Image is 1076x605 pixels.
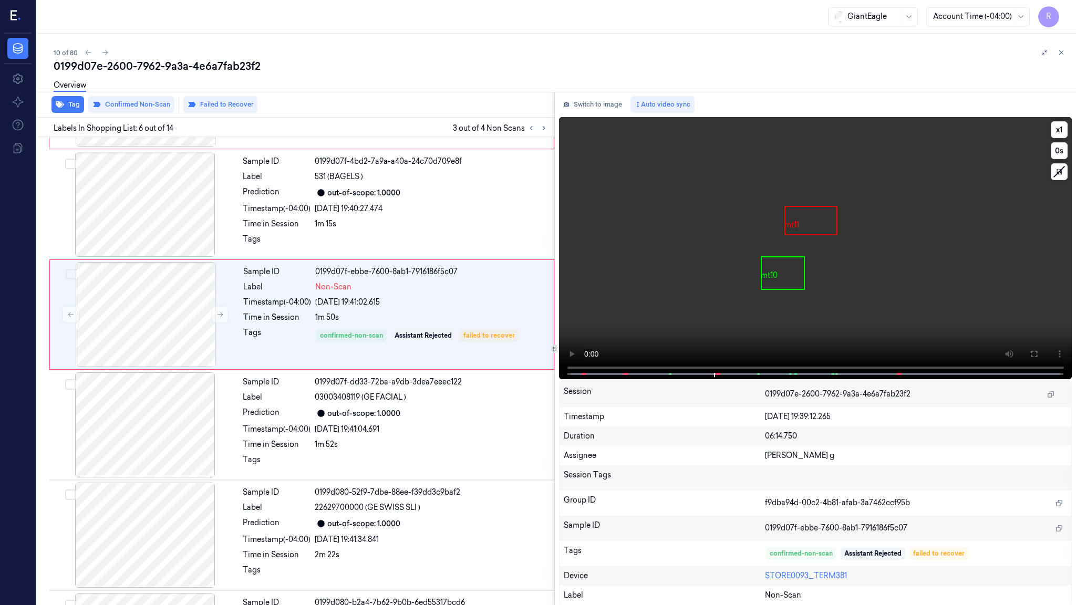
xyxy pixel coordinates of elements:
[315,439,548,450] div: 1m 52s
[243,327,311,344] div: Tags
[54,80,86,92] a: Overview
[243,297,311,308] div: Timestamp (-04:00)
[1051,142,1068,159] button: 0s
[463,331,515,340] div: failed to recover
[243,439,311,450] div: Time in Session
[243,312,311,323] div: Time in Session
[54,59,1068,74] div: 0199d07e-2600-7962-9a3a-4e6a7fab23f2
[243,502,311,513] div: Label
[315,487,548,498] div: 0199d080-52f9-7dbe-88ee-f39dd3c9baf2
[243,156,311,167] div: Sample ID
[564,411,765,422] div: Timestamp
[913,549,965,558] div: failed to recover
[243,534,311,545] div: Timestamp (-04:00)
[564,495,765,512] div: Group ID
[243,487,311,498] div: Sample ID
[183,96,257,113] button: Failed to Recover
[243,392,311,403] div: Label
[327,518,400,529] div: out-of-scope: 1.0000
[315,297,547,308] div: [DATE] 19:41:02.615
[630,96,695,113] button: Auto video sync
[327,408,400,419] div: out-of-scope: 1.0000
[765,590,801,601] span: Non-Scan
[315,156,548,167] div: 0199d07f-4bd2-7a9a-a40a-24c70d709e8f
[765,431,1067,442] div: 06:14.750
[243,266,311,277] div: Sample ID
[315,549,548,560] div: 2m 22s
[243,186,311,199] div: Prediction
[65,489,76,500] button: Select row
[243,377,311,388] div: Sample ID
[765,570,1067,581] div: STORE0093_TERM381
[327,187,400,199] div: out-of-scope: 1.0000
[559,96,626,113] button: Switch to image
[1051,121,1068,138] button: x1
[66,269,76,279] button: Select row
[315,171,363,182] span: 531 (BAGELS )
[564,470,765,486] div: Session Tags
[243,234,311,251] div: Tags
[765,497,910,508] span: f9dba94d-00c2-4b81-afab-3a7462ccf95b
[243,171,311,182] div: Label
[765,523,907,534] span: 0199d07f-ebbe-7600-8ab1-7916186f5c07
[243,424,311,435] div: Timestamp (-04:00)
[1038,6,1059,27] button: R
[243,218,311,230] div: Time in Session
[88,96,174,113] button: Confirmed Non-Scan
[564,570,765,581] div: Device
[243,565,311,581] div: Tags
[243,281,311,293] div: Label
[770,549,833,558] div: confirmed-non-scan
[54,123,173,134] span: Labels In Shopping List: 6 out of 14
[765,389,911,400] span: 0199d07e-2600-7962-9a3a-4e6a7fab23f2
[564,386,765,403] div: Session
[564,431,765,442] div: Duration
[315,312,547,323] div: 1m 50s
[564,590,765,601] div: Label
[564,520,765,537] div: Sample ID
[564,545,765,562] div: Tags
[315,281,351,293] span: Non-Scan
[315,266,547,277] div: 0199d07f-ebbe-7600-8ab1-7916186f5c07
[844,549,902,558] div: Assistant Rejected
[51,96,84,113] button: Tag
[65,159,76,169] button: Select row
[243,549,311,560] div: Time in Session
[765,411,1067,422] div: [DATE] 19:39:12.265
[453,122,550,134] span: 3 out of 4 Non Scans
[320,331,383,340] div: confirmed-non-scan
[315,424,548,435] div: [DATE] 19:41:04.691
[315,534,548,545] div: [DATE] 19:41:34.841
[65,379,76,390] button: Select row
[765,450,1067,461] div: [PERSON_NAME] g
[315,377,548,388] div: 0199d07f-dd33-72ba-a9db-3dea7eeec122
[243,203,311,214] div: Timestamp (-04:00)
[315,218,548,230] div: 1m 15s
[243,454,311,471] div: Tags
[564,450,765,461] div: Assignee
[243,517,311,530] div: Prediction
[315,502,420,513] span: 22629700000 (GE SWISS SLI )
[243,407,311,420] div: Prediction
[395,331,452,340] div: Assistant Rejected
[54,48,78,57] span: 10 of 80
[315,203,548,214] div: [DATE] 19:40:27.474
[315,392,406,403] span: 03003408119 (GE FACIAL )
